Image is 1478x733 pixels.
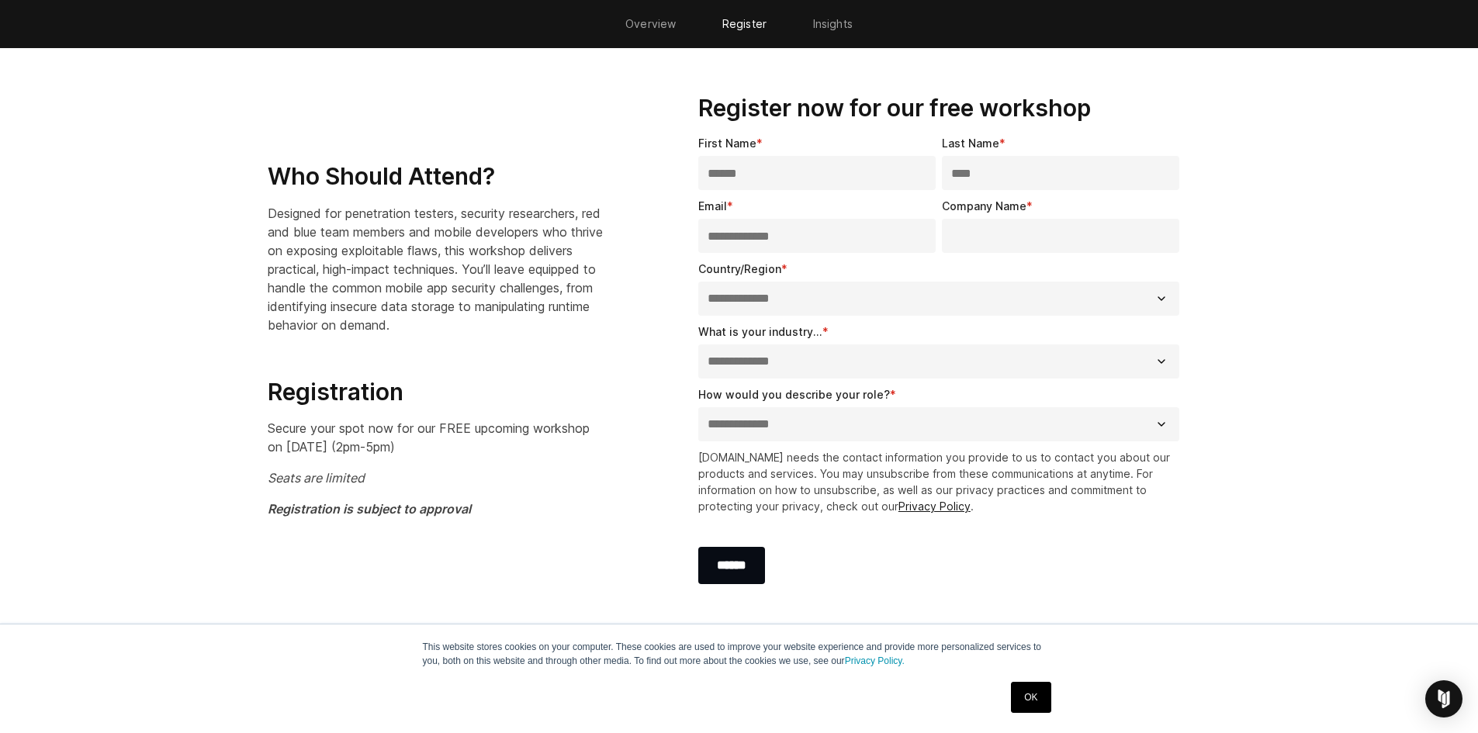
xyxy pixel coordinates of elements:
[898,500,971,513] a: Privacy Policy
[698,449,1186,514] p: [DOMAIN_NAME] needs the contact information you provide to us to contact you about our products a...
[268,378,605,407] h3: Registration
[268,501,471,517] em: Registration is subject to approval
[698,262,781,275] span: Country/Region
[845,655,905,666] a: Privacy Policy.
[268,419,605,456] p: Secure your spot now for our FREE upcoming workshop on [DATE] (2pm-5pm)
[942,137,999,150] span: Last Name
[698,94,1186,123] h3: Register now for our free workshop
[268,470,365,486] em: Seats are limited
[268,204,605,334] p: Designed for penetration testers, security researchers, red and blue team members and mobile deve...
[1425,680,1462,717] div: Open Intercom Messenger
[698,137,756,150] span: First Name
[1011,682,1051,713] a: OK
[698,388,890,401] span: How would you describe your role?
[698,199,727,213] span: Email
[268,162,605,192] h3: Who Should Attend?
[942,199,1026,213] span: Company Name
[423,640,1056,668] p: This website stores cookies on your computer. These cookies are used to improve your website expe...
[698,325,822,338] span: What is your industry...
